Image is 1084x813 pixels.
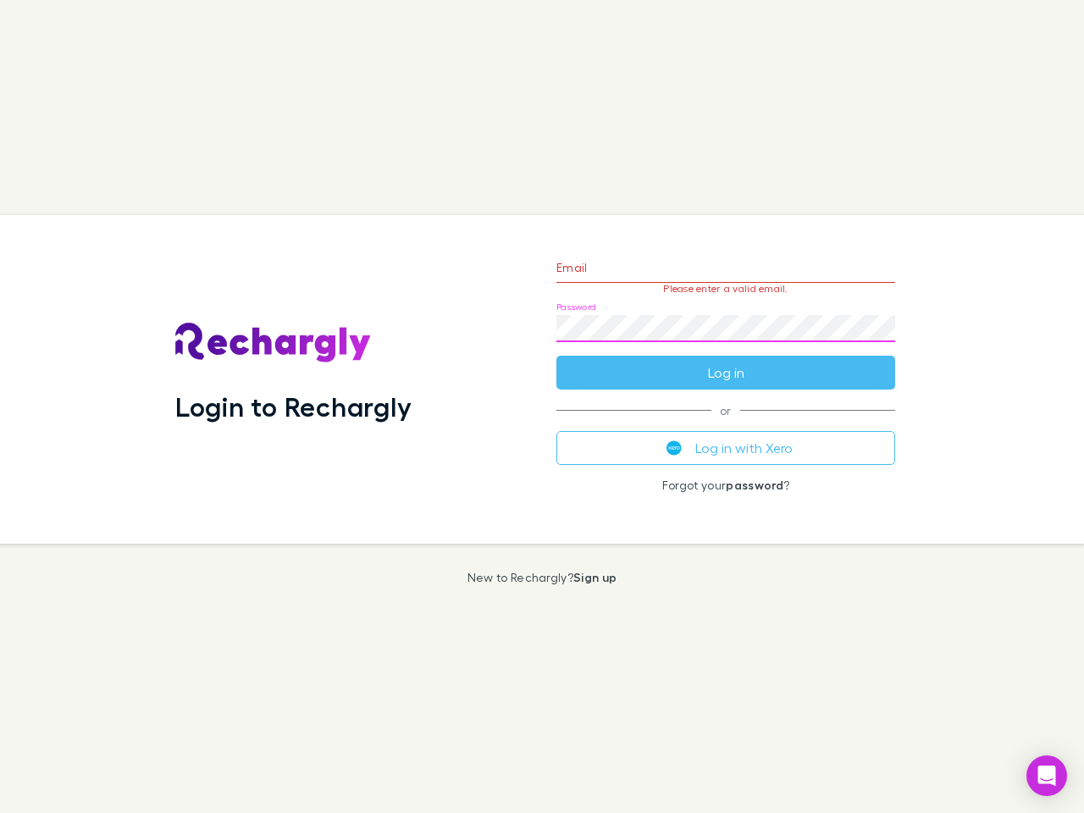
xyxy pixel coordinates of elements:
[556,431,895,465] button: Log in with Xero
[1026,755,1067,796] div: Open Intercom Messenger
[666,440,682,456] img: Xero's logo
[556,356,895,390] button: Log in
[175,390,412,423] h1: Login to Rechargly
[556,301,596,313] label: Password
[573,570,617,584] a: Sign up
[175,323,372,363] img: Rechargly's Logo
[467,571,617,584] p: New to Rechargly?
[556,283,895,295] p: Please enter a valid email.
[556,410,895,411] span: or
[556,478,895,492] p: Forgot your ?
[726,478,783,492] a: password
